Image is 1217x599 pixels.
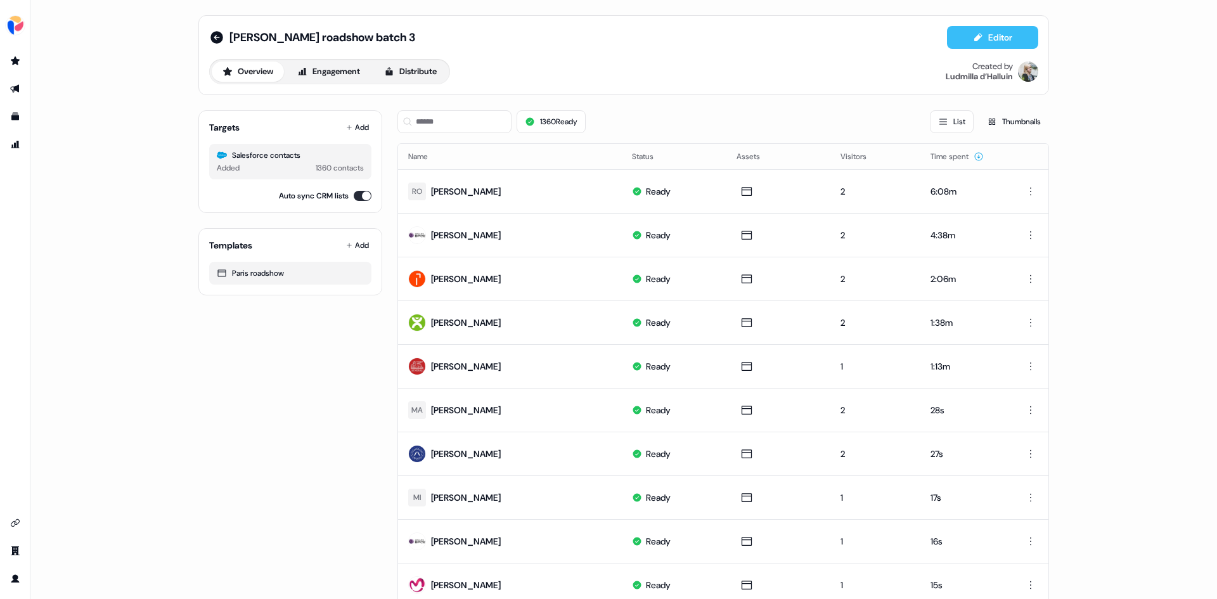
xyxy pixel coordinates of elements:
button: List [930,110,974,133]
div: RO [412,185,422,198]
div: 1 [840,579,910,591]
div: [PERSON_NAME] [431,491,501,504]
img: Ludmilla [1018,61,1038,82]
div: Ready [646,448,671,460]
div: 2 [840,229,910,242]
div: 16s [930,535,996,548]
div: 1 [840,535,910,548]
div: 17s [930,491,996,504]
button: 1360Ready [517,110,586,133]
div: 27s [930,448,996,460]
div: [PERSON_NAME] [431,185,501,198]
div: [PERSON_NAME] [431,273,501,285]
a: Editor [947,32,1038,46]
button: Time spent [930,145,984,168]
div: Ready [646,185,671,198]
button: Distribute [373,61,448,82]
div: 4:38m [930,229,996,242]
div: Added [217,162,240,174]
label: Auto sync CRM lists [279,190,349,202]
div: Ready [646,229,671,242]
div: MI [413,491,421,504]
button: Editor [947,26,1038,49]
div: 2 [840,316,910,329]
button: Visitors [840,145,882,168]
div: [PERSON_NAME] [431,229,501,242]
div: [PERSON_NAME] [431,535,501,548]
div: Ready [646,535,671,548]
button: Overview [212,61,284,82]
div: 1360 contacts [316,162,364,174]
button: Thumbnails [979,110,1049,133]
div: 1 [840,491,910,504]
div: Paris roadshow [217,267,364,280]
button: Status [632,145,669,168]
button: Add [344,236,371,254]
div: 15s [930,579,996,591]
span: [PERSON_NAME] roadshow batch 3 [229,30,415,45]
a: Go to prospects [5,51,25,71]
div: Templates [209,239,252,252]
div: [PERSON_NAME] [431,579,501,591]
button: Engagement [287,61,371,82]
div: 2:06m [930,273,996,285]
a: Go to team [5,541,25,561]
a: Go to integrations [5,513,25,533]
button: Name [408,145,443,168]
div: [PERSON_NAME] [431,360,501,373]
a: Go to attribution [5,134,25,155]
a: Go to templates [5,106,25,127]
div: Salesforce contacts [217,149,364,162]
div: 2 [840,273,910,285]
div: Ready [646,316,671,329]
div: Ludmilla d’Halluin [946,72,1013,82]
button: Add [344,119,371,136]
a: Go to profile [5,569,25,589]
div: MA [411,404,423,416]
div: 1:38m [930,316,996,329]
div: 2 [840,185,910,198]
div: [PERSON_NAME] [431,448,501,460]
div: Ready [646,579,671,591]
div: [PERSON_NAME] [431,316,501,329]
div: Ready [646,404,671,416]
div: Ready [646,360,671,373]
div: 28s [930,404,996,416]
div: 2 [840,448,910,460]
div: Ready [646,491,671,504]
a: Go to outbound experience [5,79,25,99]
div: Targets [209,121,240,134]
div: Created by [972,61,1013,72]
div: [PERSON_NAME] [431,404,501,416]
th: Assets [726,144,831,169]
div: 1 [840,360,910,373]
div: Ready [646,273,671,285]
div: 1:13m [930,360,996,373]
div: 6:08m [930,185,996,198]
div: 2 [840,404,910,416]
